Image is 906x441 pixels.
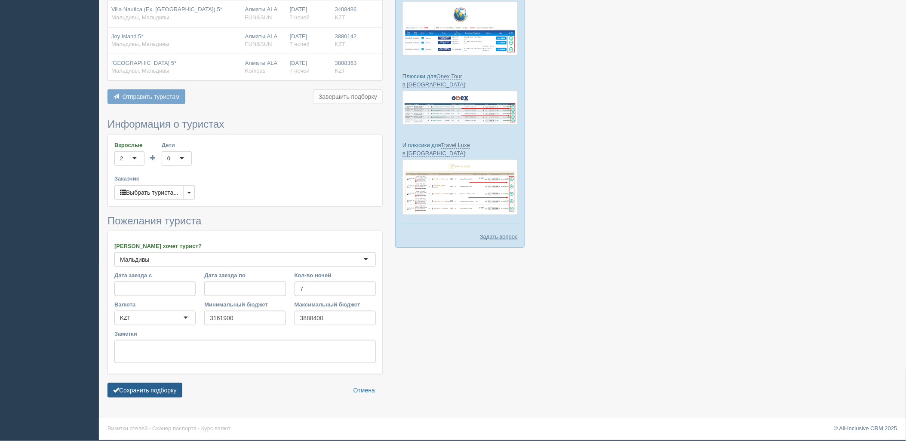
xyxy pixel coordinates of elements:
span: KZT [335,41,346,47]
a: Отмена [348,383,381,398]
span: 3408486 [335,6,357,12]
label: Дата заезда с [114,271,196,279]
span: Мальдивы, Мальдивы [111,14,169,21]
a: Задать вопрос [480,233,518,241]
span: 7 ночей [290,41,310,47]
button: Отправить туристам [107,89,185,104]
label: Максимальный бюджет [295,300,376,309]
div: KZT [120,314,131,322]
span: Villa Nautica (Ex. [GEOGRAPHIC_DATA]) 5* [111,6,222,12]
img: travel-luxe-%D0%BF%D0%BE%D0%B4%D0%B1%D0%BE%D1%80%D0%BA%D0%B0-%D1%81%D1%80%D0%BC-%D0%B4%D0%BB%D1%8... [402,159,518,215]
div: 0 [167,154,170,163]
a: © All-Inclusive CRM 2025 [834,426,897,432]
span: FUN&SUN [245,14,272,21]
label: Заметки [114,330,376,338]
div: Мальдивы [120,255,150,264]
input: 7-10 или 7,10,14 [295,282,376,296]
button: Сохранить подборку [107,383,182,398]
a: Визитки отелей [107,426,147,432]
a: Onex Tour в [GEOGRAPHIC_DATA] [402,73,465,88]
label: Заказчик [114,175,376,183]
div: Алматы ALA [245,6,283,21]
button: Завершить подборку [313,89,383,104]
div: Алматы ALA [245,33,283,49]
span: Kompas [245,67,266,74]
div: 2 [120,154,123,163]
p: Плюсики для : [402,72,518,89]
span: Мальдивы, Мальдивы [111,67,169,74]
p: И плюсики для : [402,141,518,157]
span: · [198,426,200,432]
span: Пожелания туриста [107,215,201,227]
label: Дети [162,141,192,149]
span: FUN&SUN [245,41,272,47]
label: Кол-во ночей [295,271,376,279]
a: Сканер паспорта [152,426,197,432]
div: Алматы ALA [245,59,283,75]
div: [DATE] [290,59,328,75]
label: Дата заезда по [204,271,286,279]
span: Мальдивы, Мальдивы [111,41,169,47]
label: [PERSON_NAME] хочет турист? [114,242,376,250]
label: Минимальный бюджет [204,300,286,309]
span: · [149,426,151,432]
span: 7 ночей [290,67,310,74]
a: Курс валют [201,426,230,432]
img: new-planet-%D0%BF%D1%96%D0%B4%D0%B1%D1%96%D1%80%D0%BA%D0%B0-%D1%81%D1%80%D0%BC-%D0%B4%D0%BB%D1%8F... [402,1,518,55]
a: Travel Luxe в [GEOGRAPHIC_DATA] [402,142,470,157]
span: 3888363 [335,60,357,66]
span: Joy Island 5* [111,33,143,40]
img: onex-tour-proposal-crm-for-travel-agency.png [402,91,518,125]
span: KZT [335,14,346,21]
div: [DATE] [290,33,328,49]
div: [DATE] [290,6,328,21]
span: Отправить туристам [123,93,180,100]
span: [GEOGRAPHIC_DATA] 5* [111,60,176,66]
h3: Информация о туристах [107,119,383,130]
span: 3880142 [335,33,357,40]
span: KZT [335,67,346,74]
label: Валюта [114,300,196,309]
button: Выбрать туриста... [114,185,184,200]
label: Взрослые [114,141,144,149]
span: 7 ночей [290,14,310,21]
